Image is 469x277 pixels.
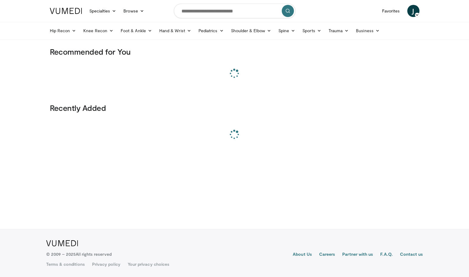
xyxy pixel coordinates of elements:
[378,5,404,17] a: Favorites
[46,261,85,267] a: Terms & conditions
[407,5,419,17] a: J
[92,261,120,267] a: Privacy policy
[46,240,78,246] img: VuMedi Logo
[50,8,82,14] img: VuMedi Logo
[156,25,195,37] a: Hand & Wrist
[325,25,353,37] a: Trauma
[293,251,312,258] a: About Us
[319,251,335,258] a: Careers
[50,47,419,56] h3: Recommended for You
[380,251,392,258] a: F.A.Q.
[342,251,373,258] a: Partner with us
[80,25,117,37] a: Knee Recon
[50,103,419,113] h3: Recently Added
[46,25,80,37] a: Hip Recon
[86,5,120,17] a: Specialties
[275,25,299,37] a: Spine
[195,25,227,37] a: Pediatrics
[120,5,148,17] a: Browse
[352,25,383,37] a: Business
[117,25,156,37] a: Foot & Ankle
[46,251,112,257] p: © 2009 – 2025
[299,25,325,37] a: Sports
[174,4,295,18] input: Search topics, interventions
[76,251,111,257] span: All rights reserved
[400,251,423,258] a: Contact us
[227,25,275,37] a: Shoulder & Elbow
[128,261,169,267] a: Your privacy choices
